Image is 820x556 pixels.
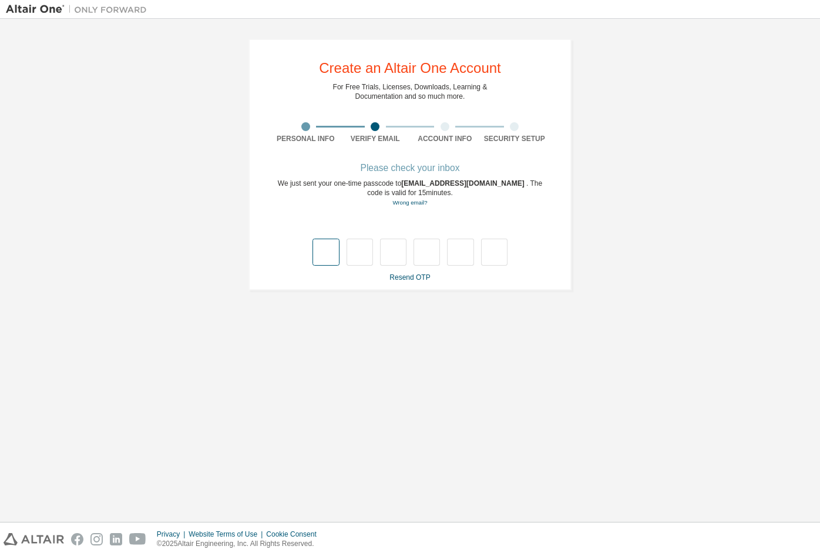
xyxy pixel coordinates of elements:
div: Security Setup [480,134,550,143]
div: For Free Trials, Licenses, Downloads, Learning & Documentation and so much more. [333,82,488,101]
a: Resend OTP [389,273,430,282]
div: Account Info [410,134,480,143]
p: © 2025 Altair Engineering, Inc. All Rights Reserved. [157,539,324,549]
img: linkedin.svg [110,533,122,545]
div: Privacy [157,530,189,539]
div: Please check your inbox [271,165,549,172]
div: We just sent your one-time passcode to . The code is valid for 15 minutes. [271,179,549,207]
img: Altair One [6,4,153,15]
img: youtube.svg [129,533,146,545]
img: instagram.svg [90,533,103,545]
div: Verify Email [341,134,411,143]
img: facebook.svg [71,533,83,545]
img: altair_logo.svg [4,533,64,545]
div: Cookie Consent [266,530,323,539]
div: Personal Info [271,134,341,143]
div: Create an Altair One Account [319,61,501,75]
div: Website Terms of Use [189,530,266,539]
span: [EMAIL_ADDRESS][DOMAIN_NAME] [401,179,526,187]
a: Go back to the registration form [392,199,427,206]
